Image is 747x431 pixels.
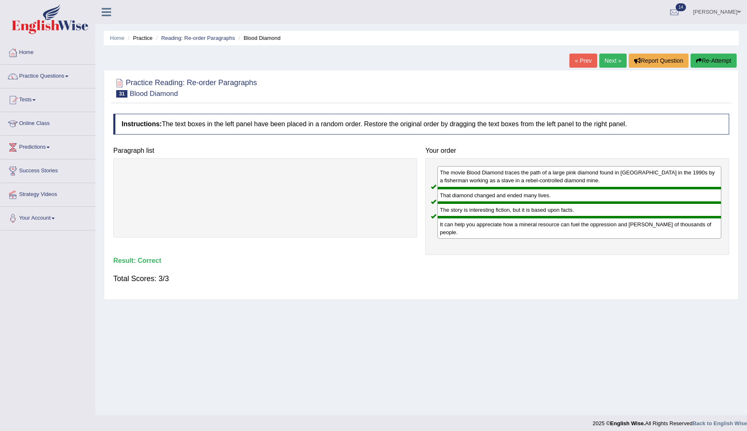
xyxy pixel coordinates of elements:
[0,136,95,157] a: Predictions
[569,54,597,68] a: « Prev
[113,269,729,289] div: Total Scores: 3/3
[129,90,178,98] small: Blood Diamond
[599,54,627,68] a: Next »
[425,147,729,154] h4: Your order
[437,166,721,188] div: The movie Blood Diamond traces the path of a large pink diamond found in [GEOGRAPHIC_DATA] in the...
[237,34,281,42] li: Blood Diamond
[693,420,747,426] a: Back to English Wise
[593,415,747,427] div: 2025 © All Rights Reserved
[126,34,152,42] li: Practice
[437,203,721,217] div: The story is interesting fiction, but it is based upon facts.
[0,207,95,228] a: Your Account
[122,120,162,127] b: Instructions:
[0,112,95,133] a: Online Class
[0,65,95,86] a: Practice Questions
[0,159,95,180] a: Success Stories
[116,90,127,98] span: 31
[0,183,95,204] a: Strategy Videos
[0,41,95,62] a: Home
[610,420,645,426] strong: English Wise.
[437,188,721,203] div: That diamond changed and ended many lives.
[676,3,686,11] span: 14
[113,147,417,154] h4: Paragraph list
[437,217,721,239] div: It can help you appreciate how a mineral resource can fuel the oppression and [PERSON_NAME] of th...
[629,54,688,68] button: Report Question
[161,35,235,41] a: Reading: Re-order Paragraphs
[113,77,257,98] h2: Practice Reading: Re-order Paragraphs
[113,114,729,135] h4: The text boxes in the left panel have been placed in a random order. Restore the original order b...
[110,35,124,41] a: Home
[691,54,737,68] button: Re-Attempt
[0,88,95,109] a: Tests
[113,257,729,264] h4: Result:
